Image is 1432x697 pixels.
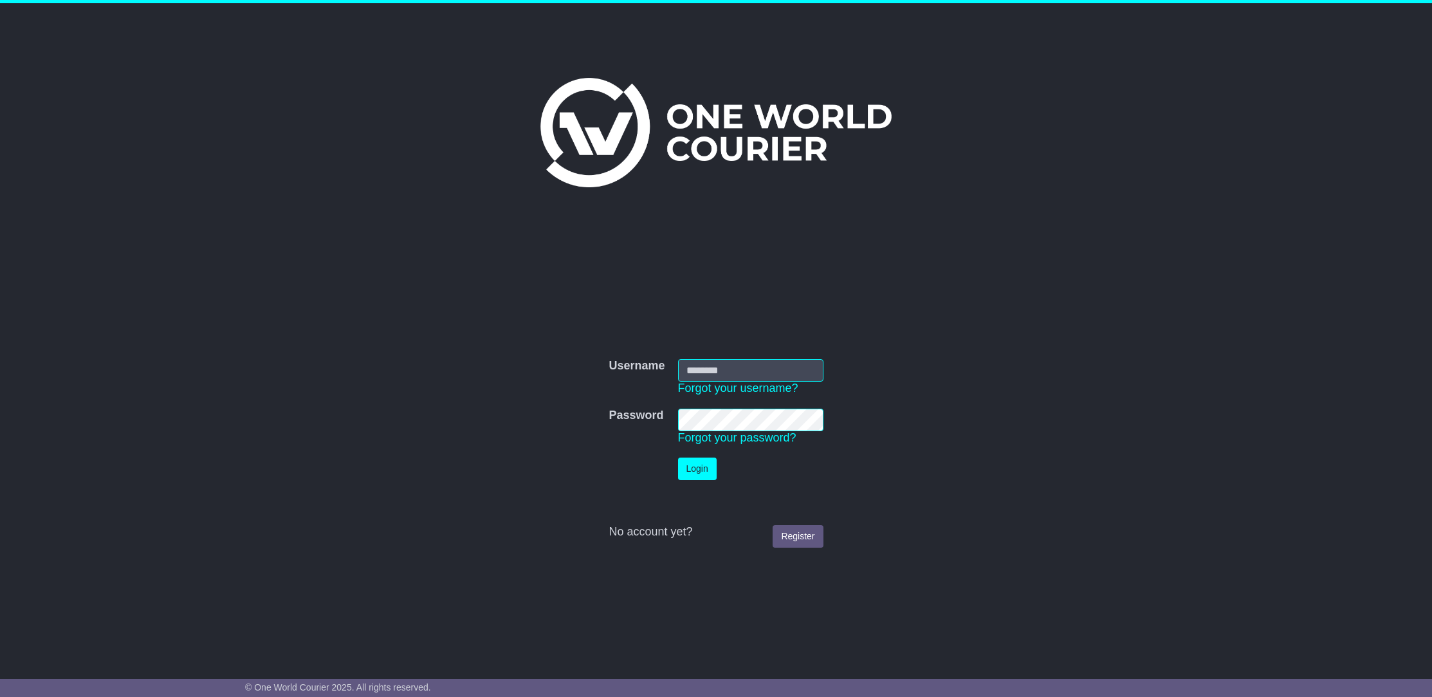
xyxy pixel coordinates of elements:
[609,359,665,373] label: Username
[678,458,717,480] button: Login
[773,525,823,548] a: Register
[609,409,663,423] label: Password
[540,78,892,187] img: One World
[609,525,823,539] div: No account yet?
[678,431,796,444] a: Forgot your password?
[245,682,431,692] span: © One World Courier 2025. All rights reserved.
[678,382,798,395] a: Forgot your username?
